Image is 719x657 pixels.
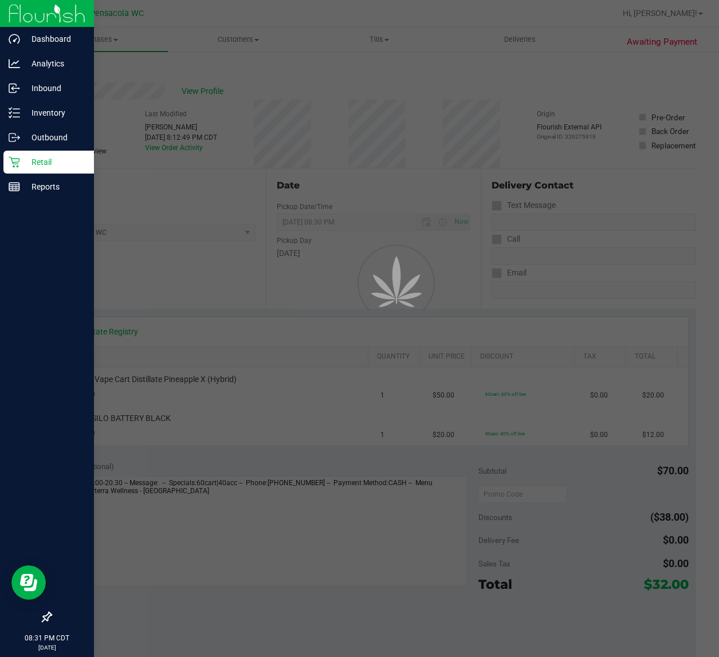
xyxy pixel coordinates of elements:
[9,58,20,69] inline-svg: Analytics
[20,155,89,169] p: Retail
[20,57,89,70] p: Analytics
[9,181,20,192] inline-svg: Reports
[20,180,89,194] p: Reports
[20,131,89,144] p: Outbound
[5,643,89,652] p: [DATE]
[9,82,20,94] inline-svg: Inbound
[9,132,20,143] inline-svg: Outbound
[9,107,20,119] inline-svg: Inventory
[9,156,20,168] inline-svg: Retail
[11,565,46,600] iframe: Resource center
[20,32,89,46] p: Dashboard
[9,33,20,45] inline-svg: Dashboard
[20,81,89,95] p: Inbound
[5,633,89,643] p: 08:31 PM CDT
[20,106,89,120] p: Inventory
